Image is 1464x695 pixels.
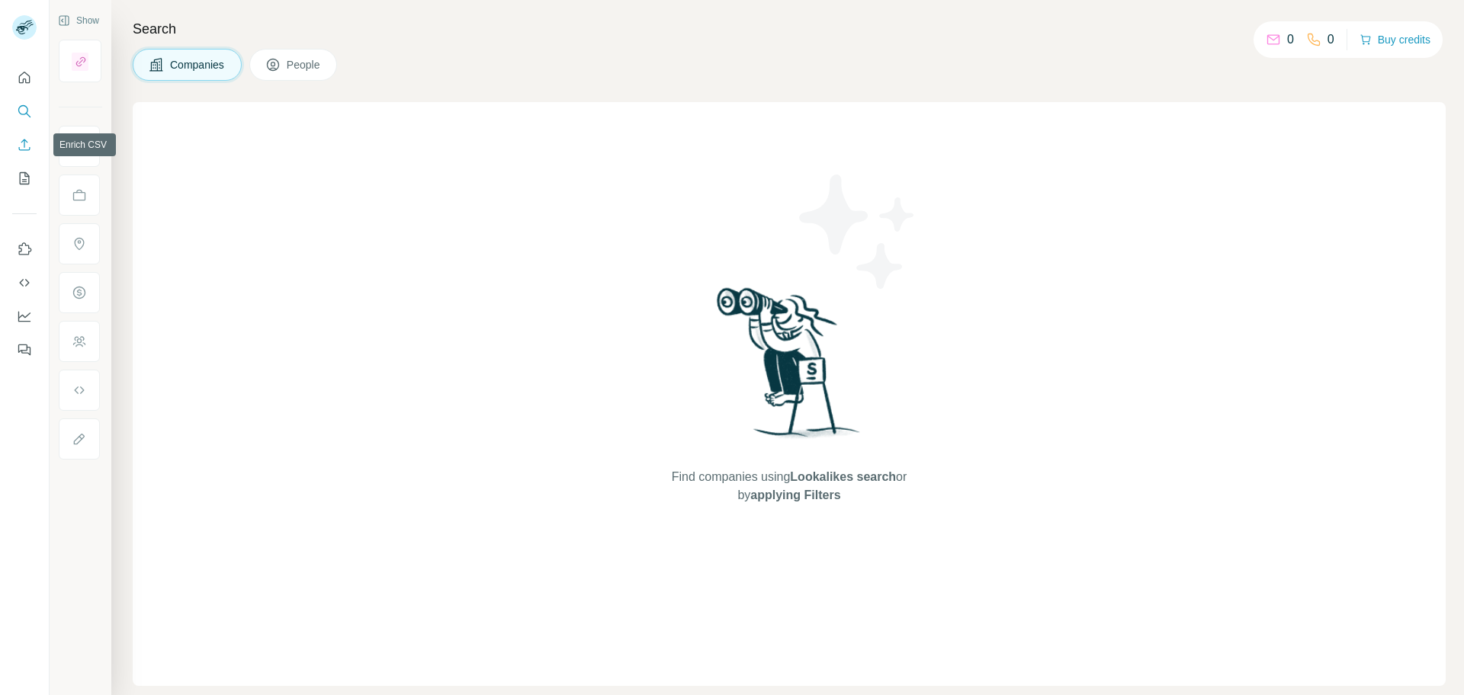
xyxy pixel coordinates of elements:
[170,57,226,72] span: Companies
[287,57,322,72] span: People
[710,283,868,453] img: Surfe Illustration - Woman searching with binoculars
[667,468,911,504] span: Find companies using or by
[12,64,37,91] button: Quick start
[47,9,110,32] button: Show
[789,163,926,300] img: Surfe Illustration - Stars
[12,165,37,192] button: My lists
[790,470,896,483] span: Lookalikes search
[12,336,37,364] button: Feedback
[12,303,37,330] button: Dashboard
[1328,30,1334,49] p: 0
[1360,29,1430,50] button: Buy credits
[750,488,840,501] span: applying Filters
[133,18,1446,40] h4: Search
[12,131,37,159] button: Enrich CSV
[12,235,37,263] button: Use Surfe on LinkedIn
[12,98,37,125] button: Search
[1287,30,1294,49] p: 0
[12,269,37,296] button: Use Surfe API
